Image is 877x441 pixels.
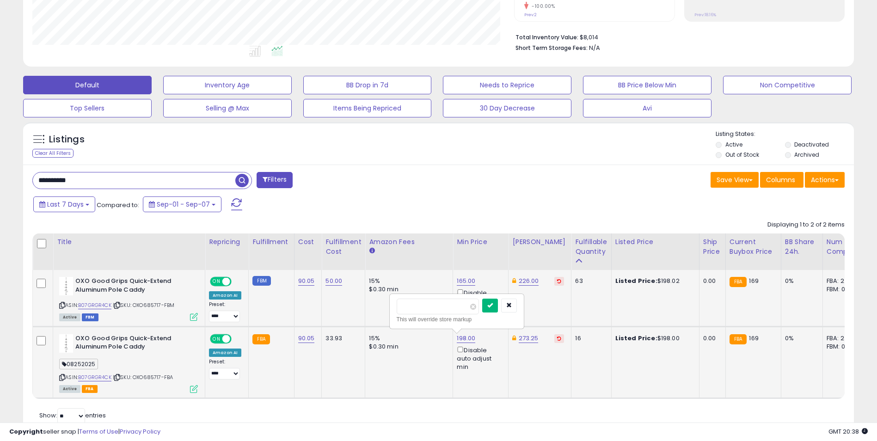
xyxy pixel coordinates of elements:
[59,277,73,295] img: 21Nm3Wv1YNL._SL40_.jpg
[524,12,537,18] small: Prev: 2
[828,427,868,436] span: 2025-09-15 20:38 GMT
[694,12,716,18] small: Prev: 18.16%
[528,3,555,10] small: -100.00%
[512,278,516,284] i: This overrides the store level Dynamic Max Price for this listing
[794,141,829,148] label: Deactivated
[79,427,118,436] a: Terms of Use
[39,411,106,420] span: Show: entries
[369,343,446,351] div: $0.30 min
[59,313,80,321] span: All listings currently available for purchase on Amazon
[59,277,198,320] div: ASIN:
[794,151,819,159] label: Archived
[9,428,160,436] div: seller snap | |
[443,76,571,94] button: Needs to Reprice
[325,276,342,286] a: 50.00
[252,334,270,344] small: FBA
[252,237,290,247] div: Fulfillment
[163,99,292,117] button: Selling @ Max
[519,334,539,343] a: 273.25
[113,374,173,381] span: | SKU: OXO685717-FBA
[827,343,857,351] div: FBM: 0
[325,237,361,257] div: Fulfillment Cost
[805,172,845,188] button: Actions
[730,277,747,287] small: FBA
[209,359,241,380] div: Preset:
[209,237,245,247] div: Repricing
[767,220,845,229] div: Displaying 1 to 2 of 2 items
[369,277,446,285] div: 15%
[457,345,501,372] div: Disable auto adjust min
[703,277,718,285] div: 0.00
[49,133,85,146] h5: Listings
[59,334,73,353] img: 21Nm3Wv1YNL._SL40_.jpg
[515,33,578,41] b: Total Inventory Value:
[575,334,604,343] div: 16
[82,313,98,321] span: FBM
[59,359,98,369] span: 08252025
[589,43,600,52] span: N/A
[369,247,374,255] small: Amazon Fees.
[75,334,188,354] b: OXO Good Grips Quick-Extend Aluminum Pole Caddy
[57,237,201,247] div: Title
[615,334,657,343] b: Listed Price:
[97,201,139,209] span: Compared to:
[157,200,210,209] span: Sep-01 - Sep-07
[615,276,657,285] b: Listed Price:
[113,301,174,309] span: | SKU: OXO685717-FBM
[749,334,758,343] span: 169
[209,291,241,300] div: Amazon AI
[785,237,819,257] div: BB Share 24h.
[575,277,604,285] div: 63
[827,334,857,343] div: FBA: 2
[369,285,446,294] div: $0.30 min
[9,427,43,436] strong: Copyright
[23,99,152,117] button: Top Sellers
[298,334,315,343] a: 90.05
[143,196,221,212] button: Sep-01 - Sep-07
[512,237,567,247] div: [PERSON_NAME]
[23,76,152,94] button: Default
[303,76,432,94] button: BB Drop in 7d
[325,334,358,343] div: 33.93
[211,335,222,343] span: ON
[703,334,718,343] div: 0.00
[519,276,539,286] a: 226.00
[515,44,588,52] b: Short Term Storage Fees:
[120,427,160,436] a: Privacy Policy
[230,335,245,343] span: OFF
[47,200,84,209] span: Last 7 Days
[252,276,270,286] small: FBM
[515,31,838,42] li: $8,014
[369,237,449,247] div: Amazon Fees
[716,130,854,139] p: Listing States:
[615,277,692,285] div: $198.02
[397,315,517,324] div: This will override store markup
[163,76,292,94] button: Inventory Age
[760,172,803,188] button: Columns
[725,151,759,159] label: Out of Stock
[209,301,241,322] div: Preset:
[82,385,98,393] span: FBA
[583,76,711,94] button: BB Price Below Min
[59,385,80,393] span: All listings currently available for purchase on Amazon
[257,172,293,188] button: Filters
[230,278,245,286] span: OFF
[75,277,188,296] b: OXO Good Grips Quick-Extend Aluminum Pole Caddy
[785,334,816,343] div: 0%
[730,237,777,257] div: Current Buybox Price
[59,334,198,392] div: ASIN:
[78,374,111,381] a: B07GRGR4CK
[369,334,446,343] div: 15%
[711,172,759,188] button: Save View
[785,277,816,285] div: 0%
[766,175,795,184] span: Columns
[78,301,111,309] a: B07GRGR4CK
[557,279,561,283] i: Revert to store-level Dynamic Max Price
[33,196,95,212] button: Last 7 Days
[615,334,692,343] div: $198.00
[211,278,222,286] span: ON
[298,237,318,247] div: Cost
[443,99,571,117] button: 30 Day Decrease
[827,277,857,285] div: FBA: 2
[827,285,857,294] div: FBM: 0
